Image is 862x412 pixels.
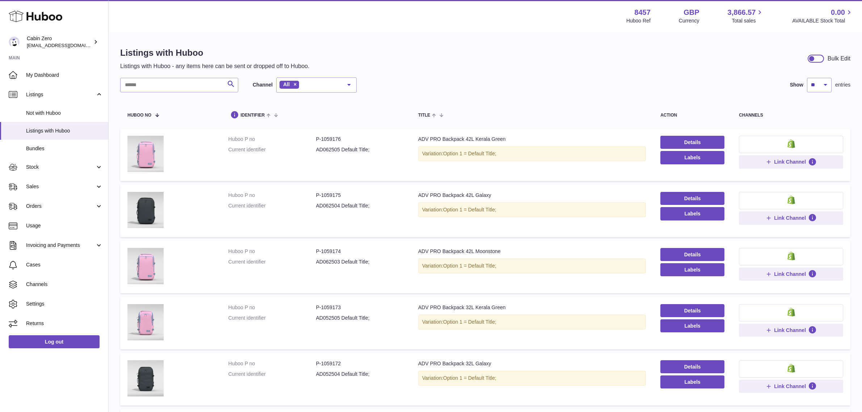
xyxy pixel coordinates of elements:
[787,139,795,148] img: shopify-small.png
[728,8,756,17] span: 3,866.57
[228,248,316,255] dt: Huboo P no
[27,35,92,49] div: Cabin Zero
[728,8,764,24] a: 3,866.57 Total sales
[774,215,806,221] span: Link Channel
[316,202,404,209] dd: AD062504 Default Title;
[228,360,316,367] dt: Huboo P no
[127,360,164,396] img: ADV PRO Backpack 32L Galaxy
[418,360,646,367] div: ADV PRO Backpack 32L Galaxy
[127,248,164,284] img: ADV PRO Backpack 42L Moonstone
[228,304,316,311] dt: Huboo P no
[443,263,496,269] span: Option 1 = Default Title;
[26,127,103,134] span: Listings with Huboo
[774,383,806,390] span: Link Channel
[831,8,845,17] span: 0.00
[316,304,404,311] dd: P-1059173
[418,113,430,118] span: title
[739,324,843,337] button: Link Channel
[418,146,646,161] div: Variation:
[120,62,310,70] p: Listings with Huboo - any items here can be sent or dropped off to Huboo.
[228,192,316,199] dt: Huboo P no
[835,81,850,88] span: entries
[443,207,496,213] span: Option 1 = Default Title;
[418,304,646,311] div: ADV PRO Backpack 32L Kerala Green
[283,81,290,87] span: All
[660,192,724,205] a: Details
[634,8,651,17] strong: 8457
[253,81,273,88] label: Channel
[316,360,404,367] dd: P-1059172
[316,192,404,199] dd: P-1059175
[9,335,100,348] a: Log out
[739,380,843,393] button: Link Channel
[418,136,646,143] div: ADV PRO Backpack 42L Kerala Green
[443,319,496,325] span: Option 1 = Default Title;
[787,252,795,260] img: shopify-small.png
[316,136,404,143] dd: P-1059176
[739,155,843,168] button: Link Channel
[26,91,95,98] span: Listings
[660,151,724,164] button: Labels
[660,360,724,373] a: Details
[127,192,164,228] img: ADV PRO Backpack 42L Galaxy
[792,8,853,24] a: 0.00 AVAILABLE Stock Total
[26,164,95,171] span: Stock
[418,202,646,217] div: Variation:
[316,371,404,378] dd: AD052504 Default Title;
[26,281,103,288] span: Channels
[316,146,404,153] dd: AD062505 Default Title;
[127,304,164,340] img: ADV PRO Backpack 32L Kerala Green
[418,371,646,386] div: Variation:
[26,242,95,249] span: Invoicing and Payments
[660,136,724,149] a: Details
[26,320,103,327] span: Returns
[241,113,265,118] span: identifier
[228,315,316,321] dt: Current identifier
[127,136,164,172] img: ADV PRO Backpack 42L Kerala Green
[739,268,843,281] button: Link Channel
[660,319,724,332] button: Labels
[790,81,803,88] label: Show
[660,263,724,276] button: Labels
[120,47,310,59] h1: Listings with Huboo
[26,203,95,210] span: Orders
[228,202,316,209] dt: Current identifier
[679,17,699,24] div: Currency
[26,72,103,79] span: My Dashboard
[660,207,724,220] button: Labels
[739,113,843,118] div: channels
[684,8,699,17] strong: GBP
[774,159,806,165] span: Link Channel
[26,183,95,190] span: Sales
[26,300,103,307] span: Settings
[26,110,103,117] span: Not with Huboo
[828,55,850,63] div: Bulk Edit
[787,308,795,316] img: shopify-small.png
[787,196,795,204] img: shopify-small.png
[316,258,404,265] dd: AD062503 Default Title;
[127,113,151,118] span: Huboo no
[418,258,646,273] div: Variation:
[418,248,646,255] div: ADV PRO Backpack 42L Moonstone
[316,248,404,255] dd: P-1059174
[774,271,806,277] span: Link Channel
[26,145,103,152] span: Bundles
[443,375,496,381] span: Option 1 = Default Title;
[9,37,20,47] img: internalAdmin-8457@internal.huboo.com
[228,146,316,153] dt: Current identifier
[787,364,795,373] img: shopify-small.png
[26,222,103,229] span: Usage
[660,304,724,317] a: Details
[732,17,764,24] span: Total sales
[316,315,404,321] dd: AD052505 Default Title;
[418,315,646,329] div: Variation:
[660,113,724,118] div: action
[660,375,724,388] button: Labels
[228,136,316,143] dt: Huboo P no
[626,17,651,24] div: Huboo Ref
[27,42,106,48] span: [EMAIL_ADDRESS][DOMAIN_NAME]
[792,17,853,24] span: AVAILABLE Stock Total
[443,151,496,156] span: Option 1 = Default Title;
[228,258,316,265] dt: Current identifier
[660,248,724,261] a: Details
